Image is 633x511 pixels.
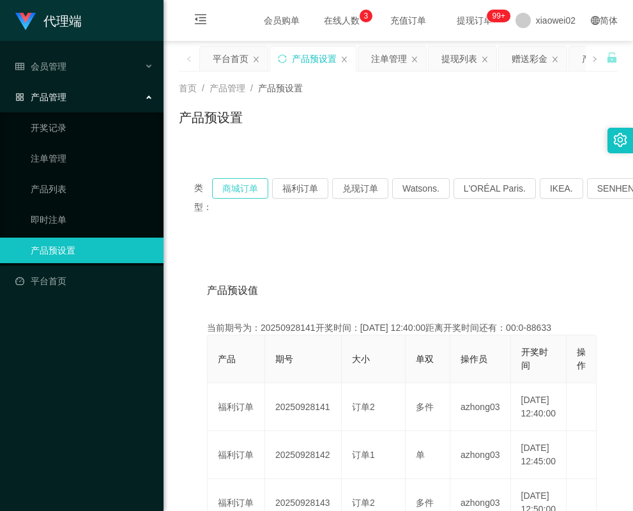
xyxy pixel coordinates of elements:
span: 操作 [577,347,586,370]
i: 图标: close [411,56,418,63]
i: 图标: close [551,56,559,63]
h1: 代理端 [43,1,82,42]
span: 订单2 [352,402,375,412]
i: 图标: close [252,56,260,63]
a: 开奖记录 [31,115,153,141]
i: 图标: global [591,16,600,25]
span: 操作员 [461,354,487,364]
h1: 产品预设置 [179,108,243,127]
span: 订单1 [352,450,375,460]
span: 单双 [416,354,434,364]
span: / [250,83,253,93]
i: 图标: table [15,62,24,71]
a: 图标: dashboard平台首页 [15,268,153,294]
span: 多件 [416,498,434,508]
a: 代理端 [15,15,82,26]
span: 产品管理 [210,83,245,93]
button: IKEA. [540,178,583,199]
a: 产品预设置 [31,238,153,263]
span: 大小 [352,354,370,364]
span: 类型： [194,178,212,217]
td: azhong03 [450,431,511,479]
div: 注单管理 [371,47,407,71]
i: 图标: close [481,56,489,63]
div: 赠送彩金 [512,47,547,71]
span: 产品预设值 [207,283,258,298]
span: 提现订单 [450,16,499,25]
span: 多件 [416,402,434,412]
i: 图标: menu-fold [179,1,222,42]
span: / [202,83,204,93]
td: [DATE] 12:40:00 [511,383,567,431]
button: 兑现订单 [332,178,388,199]
div: 提现列表 [441,47,477,71]
span: 订单2 [352,498,375,508]
a: 产品列表 [31,176,153,202]
img: logo.9652507e.png [15,13,36,31]
p: 3 [363,10,368,22]
button: L'ORÉAL Paris. [454,178,536,199]
i: 图标: right [591,56,598,62]
span: 会员管理 [15,61,66,72]
td: 20250928142 [265,431,342,479]
div: 平台首页 [213,47,248,71]
span: 充值订单 [384,16,432,25]
i: 图标: unlock [606,52,618,63]
div: 产品预设置 [292,47,337,71]
td: azhong03 [450,383,511,431]
span: 在线人数 [317,16,366,25]
a: 注单管理 [31,146,153,171]
button: 福利订单 [272,178,328,199]
button: Watsons. [392,178,450,199]
i: 图标: close [340,56,348,63]
td: [DATE] 12:45:00 [511,431,567,479]
span: 产品 [218,354,236,364]
span: 期号 [275,354,293,364]
span: 首页 [179,83,197,93]
td: 20250928141 [265,383,342,431]
div: 当前期号为：20250928141开奖时间：[DATE] 12:40:00距离开奖时间还有：00:0-88633 [207,321,590,335]
div: 产品列表 [582,47,618,71]
sup: 3 [360,10,372,22]
span: 单 [416,450,425,460]
i: 图标: sync [278,54,287,63]
td: 福利订单 [208,383,265,431]
span: 产品管理 [15,92,66,102]
a: 即时注单 [31,207,153,233]
i: 图标: setting [613,133,627,147]
span: 开奖时间 [521,347,548,370]
sup: 1213 [487,10,510,22]
i: 图标: appstore-o [15,93,24,102]
button: 商城订单 [212,178,268,199]
i: 图标: left [186,56,192,62]
td: 福利订单 [208,431,265,479]
span: 产品预设置 [258,83,303,93]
